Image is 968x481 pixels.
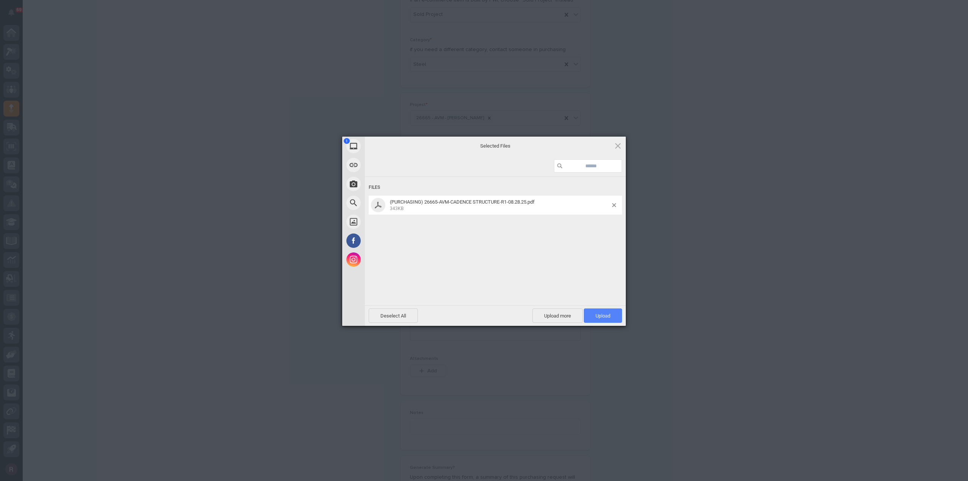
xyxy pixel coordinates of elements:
[388,199,612,212] span: (PURCHASING) 26665-AVM-CADENCE STRUCTURE-R1-08.28.25.pdf
[369,308,418,323] span: Deselect All
[342,212,433,231] div: Unsplash
[390,206,403,211] span: 343KB
[344,138,350,144] span: 1
[342,156,433,174] div: Link (URL)
[342,250,433,269] div: Instagram
[369,181,622,195] div: Files
[532,308,583,323] span: Upload more
[342,137,433,156] div: My Device
[420,142,571,149] span: Selected Files
[584,308,622,323] span: Upload
[596,313,610,319] span: Upload
[342,193,433,212] div: Web Search
[342,174,433,193] div: Take Photo
[390,199,535,205] span: (PURCHASING) 26665-AVM-CADENCE STRUCTURE-R1-08.28.25.pdf
[342,231,433,250] div: Facebook
[614,142,622,150] span: Click here or hit ESC to close picker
